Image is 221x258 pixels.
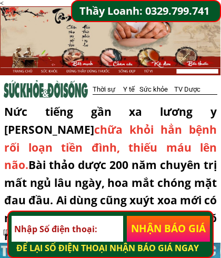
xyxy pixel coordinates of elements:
span: Bài thảo dược 200 năm chuyên trị mất ngủ lâu ngày, hoa mắt chóng mặt đau đầu. Ai dùng cũng xuýt x... [4,157,217,243]
p: NHẬN BÁO GIÁ [127,216,210,242]
div: chữa khỏi hẳn bệnh rối loạn tiền đình, thiếu máu lên não. [4,103,217,245]
h3: [DATE] 02:05 (GMT+7) Lượt xem: 176.806 lượt [3,227,190,237]
input: Nhập Số điện thoại: [12,216,123,242]
a: Thầy Loanh: 0329.799.741 [79,3,221,19]
h3: ĐỂ LẠI SỐ ĐIỆN THOẠI NHẬN BÁO GIÁ NGAY [16,242,210,255]
span: Nức tiếng gần xa lương y [PERSON_NAME] [4,104,217,137]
